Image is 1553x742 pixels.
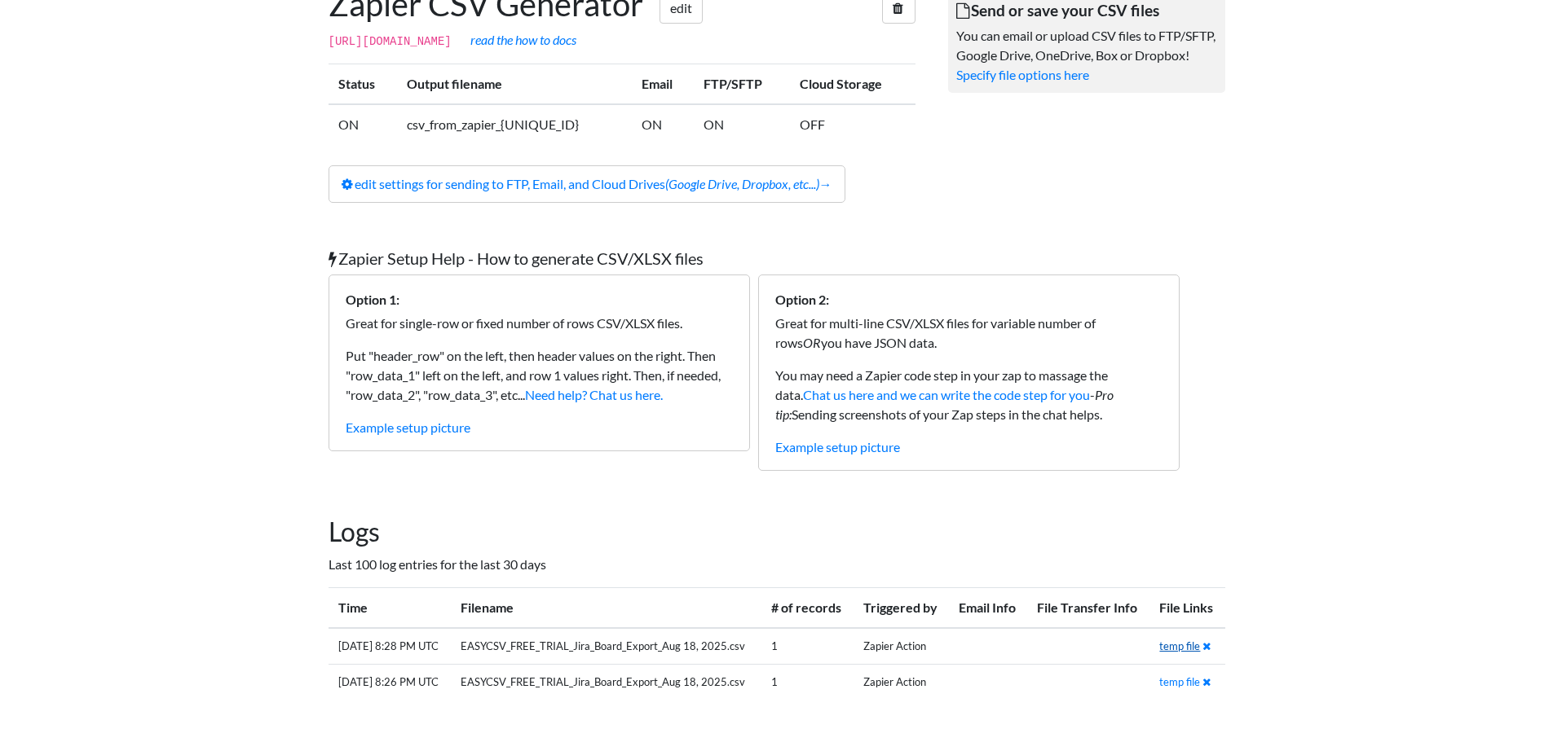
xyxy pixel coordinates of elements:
td: 1 [761,665,853,700]
td: EASYCSV_FREE_TRIAL_Jira_Board_Export_Aug 18, 2025.csv [451,665,761,700]
td: ON [329,104,398,144]
h6: Option 2: [775,292,1163,307]
th: Cloud Storage [790,64,915,105]
i: OR [803,335,821,350]
th: Email [632,64,694,105]
p: You may need a Zapier code step in your zap to massage the data. - Sending screenshots of your Za... [775,366,1163,424]
td: csv_from_zapier_{UNIQUE_ID} [397,104,632,144]
a: read the how to docs [470,32,576,47]
td: ON [632,104,694,144]
h5: Send or save your CSV files [956,1,1217,20]
a: edit settings for sending to FTP, Email, and Cloud Drives(Google Drive, Dropbox, etc...)→ [329,165,845,203]
th: Output filename [397,64,632,105]
th: FTP/SFTP [694,64,790,105]
h2: Logs [329,516,1225,547]
th: Triggered by [854,587,950,628]
td: Zapier Action [854,665,950,700]
p: Last 100 log entries for the last 30 days [329,555,1225,574]
a: temp file [1159,675,1200,688]
a: Chat us here and we can write the code step for you [803,387,1090,402]
th: Time [329,587,451,628]
p: Great for multi-line CSV/XLSX files for variable number of rows you have JSON data. [775,314,1163,353]
th: Filename [451,587,761,628]
td: ON [694,104,790,144]
td: [DATE] 8:28 PM UTC [329,628,451,665]
th: File Links [1149,587,1224,628]
a: Example setup picture [346,419,470,435]
a: Need help? Chat us here. [525,387,663,402]
td: [DATE] 8:26 PM UTC [329,665,451,700]
td: OFF [790,104,915,144]
h5: Zapier Setup Help - How to generate CSV/XLSX files [329,248,1225,268]
th: Status [329,64,398,105]
iframe: Drift Widget Chat Controller [1471,661,1533,722]
th: File Transfer Info [1027,587,1149,628]
a: Example setup picture [775,439,900,454]
code: [URL][DOMAIN_NAME] [329,35,452,48]
td: 1 [761,628,853,665]
p: Great for single-row or fixed number of rows CSV/XLSX files. [346,314,733,333]
th: # of records [761,587,853,628]
p: You can email or upload CSV files to FTP/SFTP, Google Drive, OneDrive, Box or Dropbox! [956,26,1217,65]
i: (Google Drive, Dropbox, etc...) [665,176,819,191]
th: Email Info [949,587,1027,628]
h6: Option 1: [346,292,733,307]
a: Specify file options here [956,67,1089,82]
a: temp file [1159,639,1200,652]
td: EASYCSV_FREE_TRIAL_Jira_Board_Export_Aug 18, 2025.csv [451,628,761,665]
p: Put "header_row" on the left, then header values on the right. Then "row_data_1" left on the left... [346,346,733,405]
td: Zapier Action [854,628,950,665]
